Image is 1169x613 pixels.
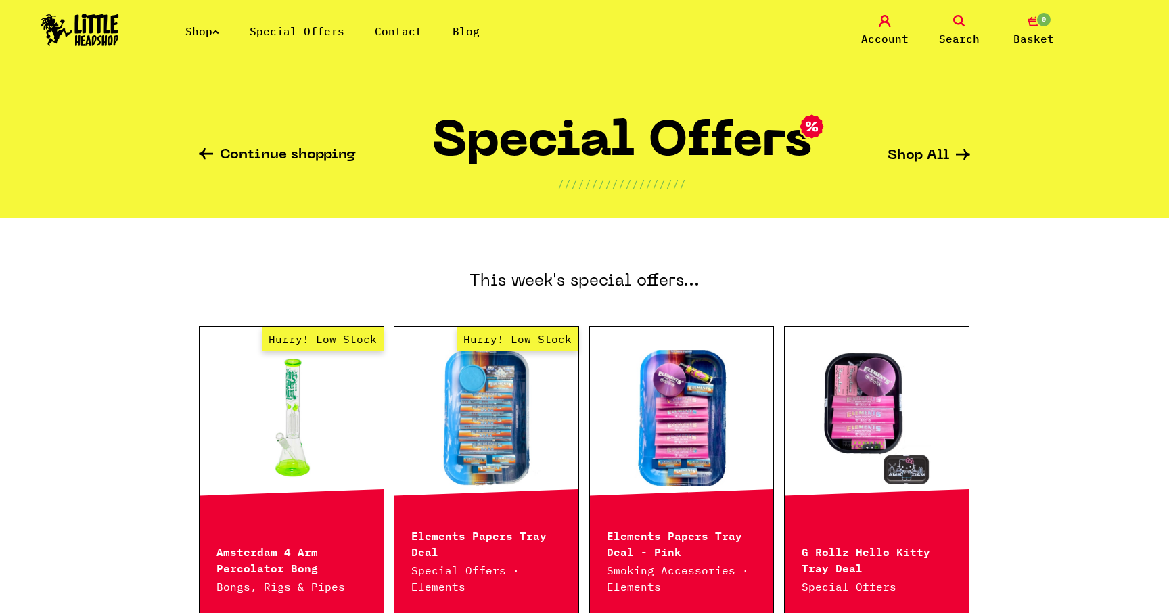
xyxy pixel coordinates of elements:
[802,543,952,575] p: G Rollz Hello Kitty Tray Deal
[185,24,219,38] a: Shop
[557,176,686,192] p: ///////////////////
[607,562,757,595] p: Smoking Accessories · Elements
[200,350,384,486] a: Hurry! Low Stock
[607,526,757,559] p: Elements Papers Tray Deal - Pink
[216,543,367,575] p: Amsterdam 4 Arm Percolator Bong
[199,218,970,326] h3: This week's special offers...
[1013,30,1054,47] span: Basket
[262,327,384,351] span: Hurry! Low Stock
[939,30,980,47] span: Search
[1036,12,1052,28] span: 0
[457,327,578,351] span: Hurry! Low Stock
[453,24,480,38] a: Blog
[199,148,356,164] a: Continue shopping
[802,578,952,595] p: Special Offers
[1000,15,1068,47] a: 0 Basket
[861,30,909,47] span: Account
[411,562,561,595] p: Special Offers · Elements
[216,578,367,595] p: Bongs, Rigs & Pipes
[250,24,344,38] a: Special Offers
[925,15,993,47] a: Search
[411,526,561,559] p: Elements Papers Tray Deal
[41,14,119,46] img: Little Head Shop Logo
[394,350,578,486] a: Hurry! Low Stock
[888,149,970,163] a: Shop All
[432,120,812,176] h1: Special Offers
[375,24,422,38] a: Contact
